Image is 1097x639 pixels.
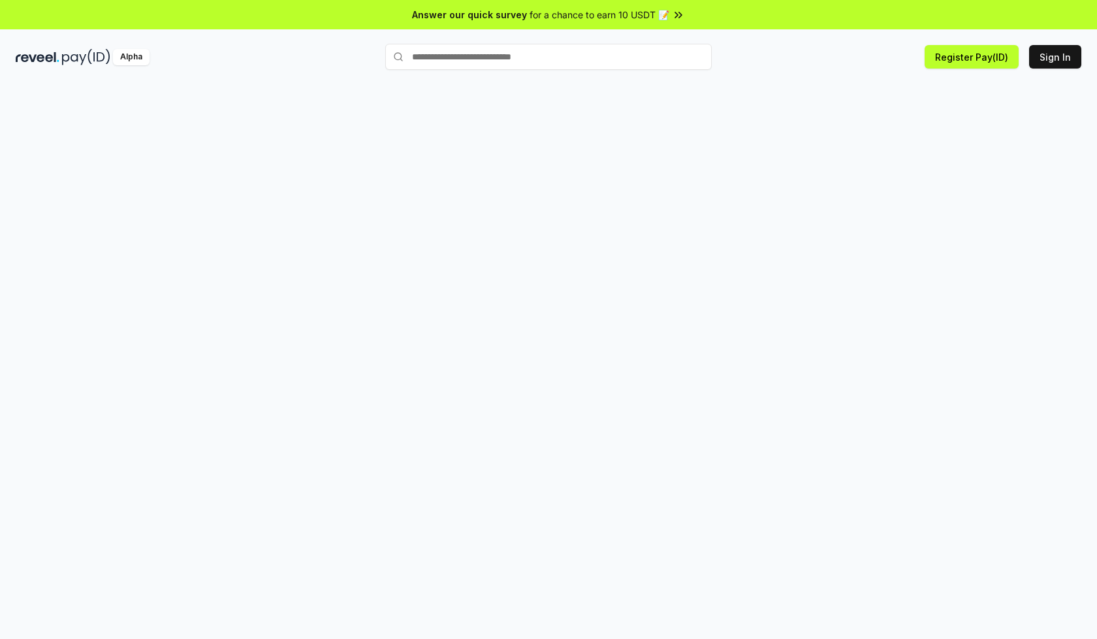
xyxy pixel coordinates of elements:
[113,49,150,65] div: Alpha
[62,49,110,65] img: pay_id
[1029,45,1081,69] button: Sign In
[925,45,1019,69] button: Register Pay(ID)
[530,8,669,22] span: for a chance to earn 10 USDT 📝
[412,8,527,22] span: Answer our quick survey
[16,49,59,65] img: reveel_dark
